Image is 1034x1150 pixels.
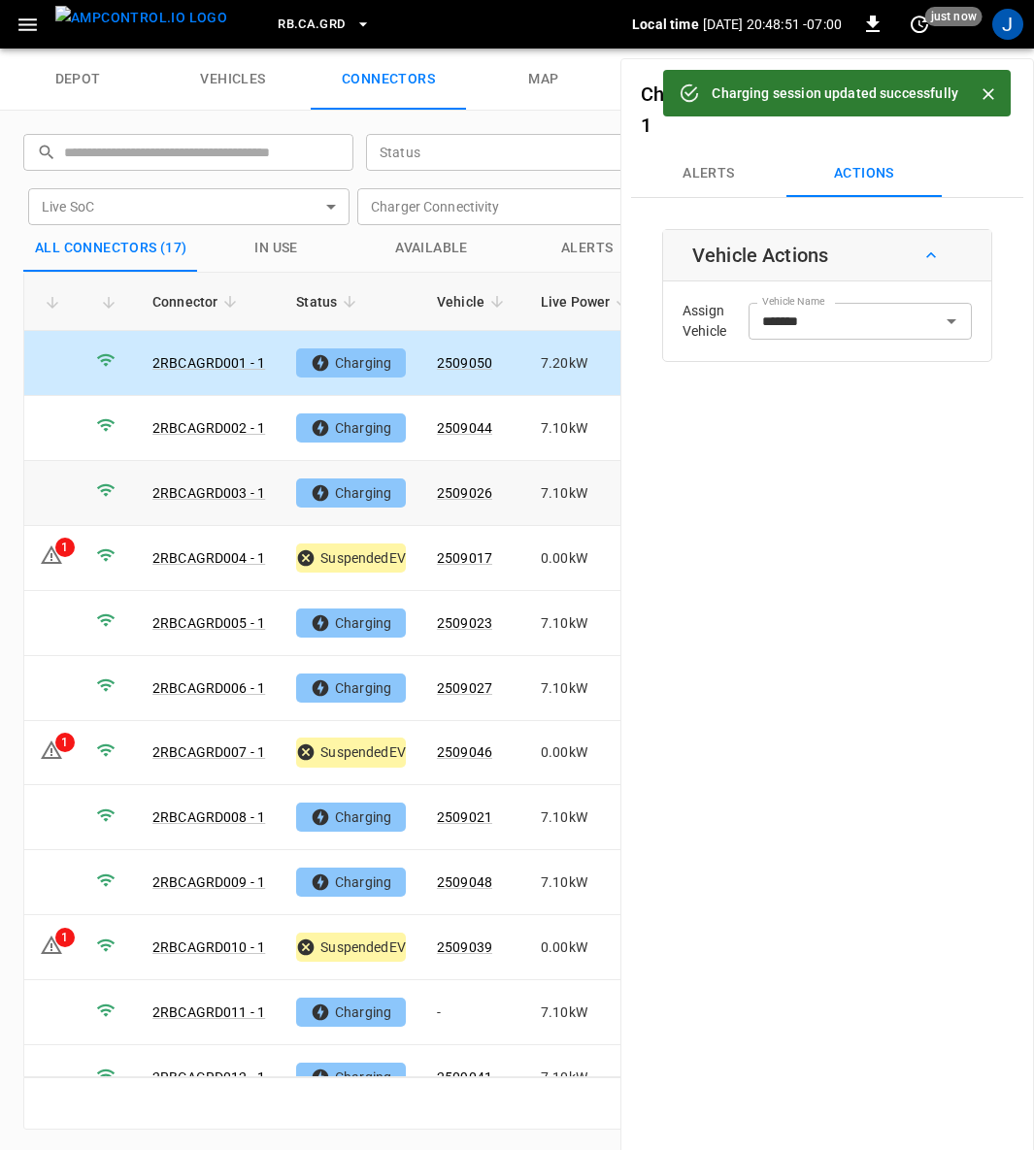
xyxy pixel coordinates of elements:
[296,738,406,767] div: SuspendedEV
[762,294,824,310] label: Vehicle Name
[525,526,651,591] td: 0.00 kW
[152,615,265,631] a: 2RBCAGRD005 - 1
[270,6,378,44] button: RB.CA.GRD
[641,79,951,141] h6: -
[525,396,651,461] td: 7.10 kW
[437,809,492,825] a: 2509021
[437,680,492,696] a: 2509027
[152,290,243,313] span: Connector
[55,538,75,557] div: 1
[925,7,983,26] span: just now
[296,478,406,508] div: Charging
[437,939,492,955] a: 2509039
[525,980,651,1045] td: 7.10 kW
[437,550,492,566] a: 2509017
[525,461,651,526] td: 7.10 kW
[55,928,75,947] div: 1
[938,308,965,335] button: Open
[23,225,199,272] button: All Connectors (17)
[437,290,510,313] span: Vehicle
[152,1069,265,1085] a: 2RBCAGRD012 - 1
[525,785,651,850] td: 7.10 kW
[992,9,1023,40] div: profile-icon
[712,76,958,111] div: Charging session updated successfully
[437,615,492,631] a: 2509023
[631,150,1023,197] div: Connectors submenus tabs
[296,868,406,897] div: Charging
[692,240,828,271] h6: Vehicle Actions
[296,543,406,573] div: SuspendedEV
[311,49,466,111] a: connectors
[152,939,265,955] a: 2RBCAGRD010 - 1
[525,721,651,786] td: 0.00 kW
[152,744,265,760] a: 2RBCAGRD007 - 1
[296,803,406,832] div: Charging
[703,15,842,34] p: [DATE] 20:48:51 -07:00
[510,225,665,272] button: Alerts
[437,420,492,436] a: 2509044
[631,150,786,197] button: Alerts
[354,225,510,272] button: Available
[155,49,311,111] a: vehicles
[152,420,265,436] a: 2RBCAGRD002 - 1
[632,15,699,34] p: Local time
[296,998,406,1027] div: Charging
[296,608,406,638] div: Charging
[296,933,406,962] div: SuspendedEV
[541,290,636,313] span: Live Power
[296,674,406,703] div: Charging
[152,1004,265,1020] a: 2RBCAGRD011 - 1
[152,809,265,825] a: 2RBCAGRD008 - 1
[904,9,935,40] button: set refresh interval
[152,550,265,566] a: 2RBCAGRD004 - 1
[437,355,492,371] a: 2509050
[296,348,406,378] div: Charging
[683,301,749,342] p: Assign Vehicle
[525,331,651,396] td: 7.20 kW
[437,744,492,760] a: 2509046
[152,874,265,890] a: 2RBCAGRD009 - 1
[296,413,406,443] div: Charging
[152,680,265,696] a: 2RBCAGRD006 - 1
[296,290,362,313] span: Status
[786,150,942,197] button: Actions
[278,14,345,36] span: RB.CA.GRD
[437,874,492,890] a: 2509048
[525,1045,651,1110] td: 7.10 kW
[641,82,850,106] a: Charger 2RBCAGRD001
[55,6,227,30] img: ampcontrol.io logo
[199,225,354,272] button: in use
[525,591,651,656] td: 7.10 kW
[437,1069,492,1085] a: 2509041
[296,1063,406,1092] div: Charging
[152,485,265,501] a: 2RBCAGRD003 - 1
[55,733,75,752] div: 1
[421,980,525,1045] td: -
[466,49,621,111] a: map
[525,915,651,980] td: 0.00 kW
[437,485,492,501] a: 2509026
[152,355,265,371] a: 2RBCAGRD001 - 1
[525,656,651,721] td: 7.10 kW
[525,850,651,915] td: 7.10 kW
[974,80,1003,109] button: Close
